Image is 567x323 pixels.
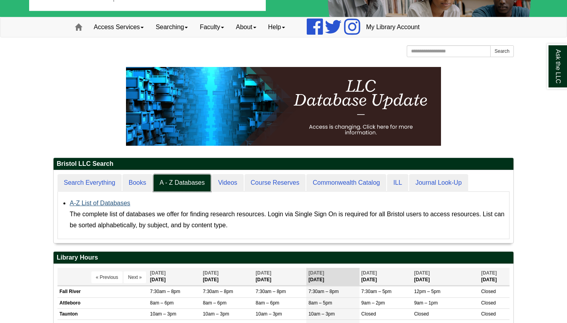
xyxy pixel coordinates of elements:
[150,300,174,306] span: 8am – 6pm
[124,271,146,283] button: Next »
[150,311,176,317] span: 10am – 3pm
[122,174,152,192] a: Books
[88,17,150,37] a: Access Services
[245,174,306,192] a: Course Reserves
[412,268,479,286] th: [DATE]
[54,158,513,170] h2: Bristol LLC Search
[126,67,441,146] img: HTML tutorial
[361,300,385,306] span: 9am – 2pm
[150,17,194,37] a: Searching
[414,300,438,306] span: 9am – 1pm
[256,300,279,306] span: 8am – 6pm
[256,289,286,294] span: 7:30am – 8pm
[203,289,233,294] span: 7:30am – 8pm
[414,311,429,317] span: Closed
[212,174,244,192] a: Videos
[308,270,324,276] span: [DATE]
[481,270,497,276] span: [DATE]
[361,289,392,294] span: 7:30am – 5pm
[150,289,180,294] span: 7:30am – 8pm
[91,271,122,283] button: « Previous
[70,200,130,206] a: A-Z List of Databases
[57,174,122,192] a: Search Everything
[256,311,282,317] span: 10am – 3pm
[203,270,219,276] span: [DATE]
[57,297,148,308] td: Attleboro
[57,286,148,297] td: Fall River
[150,270,166,276] span: [DATE]
[361,311,376,317] span: Closed
[481,300,496,306] span: Closed
[203,311,229,317] span: 10am – 3pm
[57,308,148,319] td: Taunton
[308,289,339,294] span: 7:30am – 8pm
[409,174,468,192] a: Journal Look-Up
[203,300,226,306] span: 8am – 6pm
[306,268,359,286] th: [DATE]
[230,17,262,37] a: About
[414,270,430,276] span: [DATE]
[306,174,386,192] a: Commonwealth Catalog
[359,268,412,286] th: [DATE]
[360,17,426,37] a: My Library Account
[153,174,211,192] a: A - Z Databases
[148,268,201,286] th: [DATE]
[490,45,514,57] button: Search
[387,174,408,192] a: ILL
[256,270,271,276] span: [DATE]
[194,17,230,37] a: Faculty
[308,311,335,317] span: 10am – 3pm
[54,252,513,264] h2: Library Hours
[361,270,377,276] span: [DATE]
[308,300,332,306] span: 8am – 5pm
[70,209,505,231] div: The complete list of databases we offer for finding research resources. Login via Single Sign On ...
[254,268,306,286] th: [DATE]
[414,289,441,294] span: 12pm – 5pm
[262,17,291,37] a: Help
[481,289,496,294] span: Closed
[201,268,254,286] th: [DATE]
[481,311,496,317] span: Closed
[479,268,510,286] th: [DATE]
